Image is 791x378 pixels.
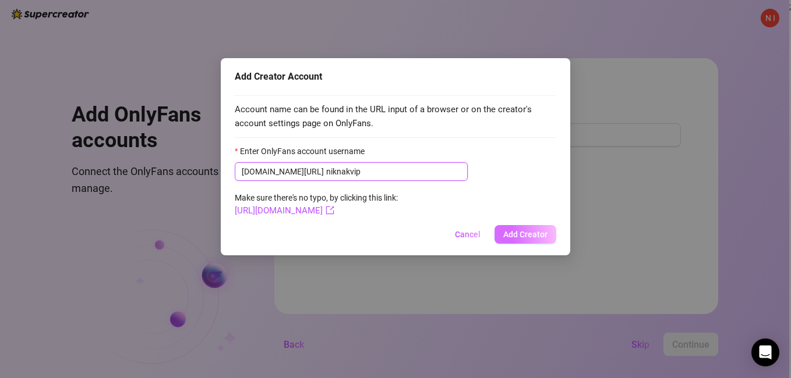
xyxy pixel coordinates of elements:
[495,225,556,244] button: Add Creator
[455,230,481,239] span: Cancel
[235,145,372,158] label: Enter OnlyFans account username
[326,206,334,215] span: export
[235,193,398,215] span: Make sure there's no typo, by clicking this link:
[326,165,461,178] input: Enter OnlyFans account username
[242,165,324,178] span: [DOMAIN_NAME][URL]
[503,230,548,239] span: Add Creator
[235,70,556,84] div: Add Creator Account
[751,338,779,366] div: Open Intercom Messenger
[235,103,556,130] span: Account name can be found in the URL input of a browser or on the creator's account settings page...
[446,225,490,244] button: Cancel
[235,205,334,216] a: [URL][DOMAIN_NAME]export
